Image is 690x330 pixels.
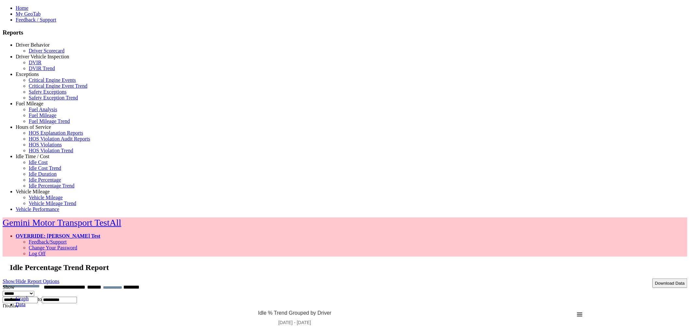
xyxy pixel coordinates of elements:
[16,296,29,301] a: Graph
[29,201,76,206] a: Vehicle Mileage Trend
[652,278,687,288] button: Download Data
[278,320,311,325] tspan: [DATE] - [DATE]
[29,171,57,177] a: Idle Duration
[29,148,73,153] a: HOS Violation Trend
[29,159,48,165] a: Idle Cost
[29,48,65,53] a: Driver Scorecard
[16,302,25,307] a: Data
[29,66,55,71] a: DVIR Trend
[29,142,62,147] a: HOS Violations
[29,136,90,142] a: HOS Violation Audit Reports
[258,310,332,316] tspan: Idle % Trend Grouped by Driver
[29,165,61,171] a: Idle Cost Trend
[3,29,687,36] h3: Reports
[29,177,61,183] a: Idle Percentage
[16,124,51,130] a: Hours of Service
[3,303,19,309] label: Display
[16,54,69,59] a: Driver Vehicle Inspection
[16,101,43,106] a: Fuel Mileage
[16,233,100,239] a: OVERRIDE: [PERSON_NAME] Test
[29,112,56,118] a: Fuel Mileage
[29,239,67,245] a: Feedback/Support
[10,263,687,272] h2: Idle Percentage Trend Report
[29,60,41,65] a: DVIR
[16,5,28,11] a: Home
[16,206,59,212] a: Vehicle Performance
[3,284,14,290] label: Show
[29,251,46,256] a: Log Off
[29,95,78,100] a: Safety Exception Trend
[16,154,50,159] a: Idle Time / Cost
[29,130,83,136] a: HOS Explanation Reports
[29,89,67,95] a: Safety Exceptions
[29,118,70,124] a: Fuel Mileage Trend
[29,195,63,200] a: Vehicle Mileage
[38,296,42,302] span: to
[16,17,56,22] a: Feedback / Support
[16,189,50,194] a: Vehicle Mileage
[16,42,50,48] a: Driver Behavior
[29,83,87,89] a: Critical Engine Event Trend
[3,277,59,286] a: Show/Hide Report Options
[29,77,76,83] a: Critical Engine Events
[16,11,41,17] a: My GeoTab
[29,183,74,188] a: Idle Percentage Trend
[3,217,121,228] a: Gemini Motor Transport TestAll
[29,245,77,250] a: Change Your Password
[16,71,39,77] a: Exceptions
[29,107,57,112] a: Fuel Analysis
